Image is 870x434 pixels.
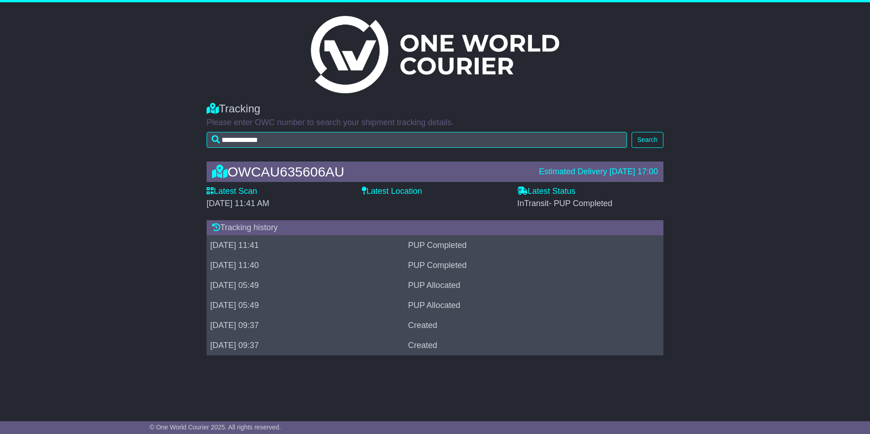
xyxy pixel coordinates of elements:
p: Please enter OWC number to search your shipment tracking details. [207,118,663,128]
td: PUP Allocated [405,276,638,296]
td: Created [405,336,638,356]
label: Latest Status [517,187,576,197]
td: PUP Completed [405,236,638,256]
div: OWCAU635606AU [207,164,534,179]
td: [DATE] 11:40 [207,256,405,276]
td: [DATE] 11:41 [207,236,405,256]
td: [DATE] 05:49 [207,276,405,296]
td: PUP Allocated [405,296,638,316]
td: [DATE] 09:37 [207,316,405,336]
span: InTransit [517,199,612,208]
div: Estimated Delivery [DATE] 17:00 [539,167,658,177]
span: [DATE] 11:41 AM [207,199,269,208]
label: Latest Location [362,187,422,197]
div: Tracking [207,102,663,116]
span: © One World Courier 2025. All rights reserved. [150,424,281,431]
td: Created [405,316,638,336]
td: [DATE] 05:49 [207,296,405,316]
label: Latest Scan [207,187,257,197]
span: - PUP Completed [549,199,612,208]
td: PUP Completed [405,256,638,276]
img: Light [311,16,559,93]
td: [DATE] 09:37 [207,336,405,356]
button: Search [632,132,663,148]
div: Tracking history [207,220,663,236]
